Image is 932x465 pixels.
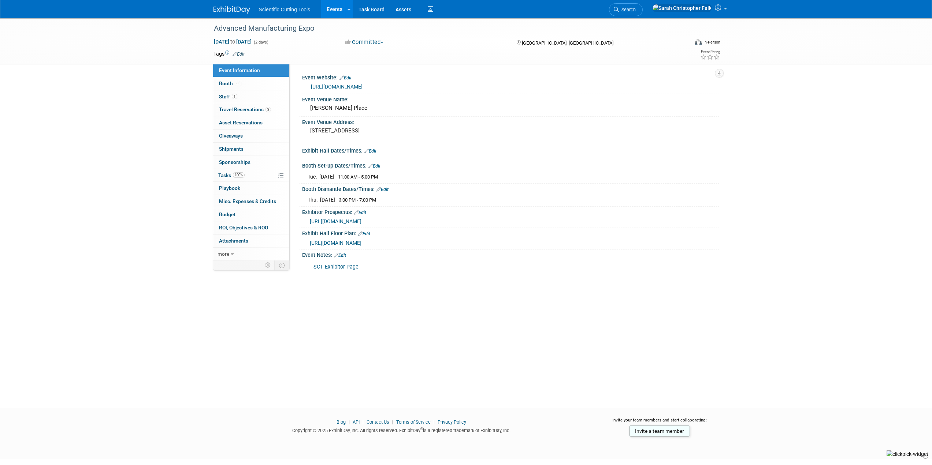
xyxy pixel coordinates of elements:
[311,84,363,90] a: [URL][DOMAIN_NAME]
[213,235,289,247] a: Attachments
[219,225,268,230] span: ROI, Objectives & ROO
[213,116,289,129] a: Asset Reservations
[219,238,248,244] span: Attachments
[338,174,378,180] span: 11:00 AM - 5:00 PM
[219,198,276,204] span: Misc. Expenses & Credits
[213,103,289,116] a: Travel Reservations2
[266,107,271,112] span: 2
[320,196,335,204] td: [DATE]
[213,425,590,434] div: Copyright © 2025 ExhibitDay, Inc. All rights reserved. ExhibitDay is a registered trademark of Ex...
[213,130,289,142] a: Giveaways
[310,240,361,246] a: [URL][DOMAIN_NAME]
[219,106,271,112] span: Travel Reservations
[233,172,245,178] span: 100%
[219,211,235,217] span: Budget
[390,419,395,425] span: |
[337,419,346,425] a: Blog
[368,164,380,169] a: Edit
[645,38,721,49] div: Event Format
[364,149,376,154] a: Edit
[396,419,431,425] a: Terms of Service
[619,7,636,12] span: Search
[219,67,260,73] span: Event Information
[310,218,361,224] a: [URL][DOMAIN_NAME]
[262,260,275,270] td: Personalize Event Tab Strip
[213,169,289,182] a: Tasks100%
[213,221,289,234] a: ROI, Objectives & ROO
[339,197,376,203] span: 3:00 PM - 7:00 PM
[302,94,719,103] div: Event Venue Name:
[629,425,690,437] a: Invite a team member
[302,250,719,259] div: Event Notes:
[229,39,236,45] span: to
[339,75,352,80] a: Edit
[302,72,719,82] div: Event Website:
[343,38,386,46] button: Committed
[236,81,240,85] i: Booth reservation complete
[652,4,712,12] img: Sarah Christopher Falk
[438,419,466,425] a: Privacy Policy
[302,117,719,126] div: Event Venue Address:
[213,90,289,103] a: Staff1
[700,50,720,54] div: Event Rating
[609,3,643,16] a: Search
[219,185,240,191] span: Playbook
[213,38,252,45] span: [DATE] [DATE]
[259,7,311,12] span: Scientific Cutting Tools
[219,133,243,139] span: Giveaways
[347,419,352,425] span: |
[601,417,719,428] div: Invite your team members and start collaborating:
[334,253,346,258] a: Edit
[302,184,719,193] div: Booth Dismantle Dates/Times:
[302,228,719,237] div: Exhibit Hall Floor Plan:
[219,159,250,165] span: Sponsorships
[302,207,719,216] div: Exhibitor Prospectus:
[308,102,713,114] div: [PERSON_NAME] Place
[253,40,268,45] span: (2 days)
[213,143,289,155] a: Shipments
[376,187,389,192] a: Edit
[218,251,229,257] span: more
[211,22,677,35] div: Advanced Manufacturing Expo
[308,173,319,180] td: Tue.
[358,231,370,236] a: Edit
[213,50,245,57] td: Tags
[213,6,250,14] img: ExhibitDay
[219,80,241,86] span: Booth
[213,64,289,77] a: Event Information
[695,39,702,45] img: Format-Inperson.png
[522,40,613,46] span: [GEOGRAPHIC_DATA], [GEOGRAPHIC_DATA]
[302,145,719,155] div: Exhibit Hall Dates/Times:
[302,160,719,170] div: Booth Set-up Dates/Times:
[420,427,423,431] sup: ®
[432,419,437,425] span: |
[213,77,289,90] a: Booth
[213,195,289,208] a: Misc. Expenses & Credits
[313,264,359,270] a: SCT Exhibitor Page
[213,156,289,169] a: Sponsorships
[232,94,237,99] span: 1
[219,146,244,152] span: Shipments
[354,210,366,215] a: Edit
[308,196,320,204] td: Thu.
[310,127,468,134] pre: [STREET_ADDRESS]
[319,173,334,180] td: [DATE]
[274,260,289,270] td: Toggle Event Tabs
[367,419,389,425] a: Contact Us
[361,419,365,425] span: |
[219,94,237,100] span: Staff
[353,419,360,425] a: API
[703,40,720,45] div: In-Person
[213,182,289,195] a: Playbook
[213,248,289,260] a: more
[213,208,289,221] a: Budget
[218,172,245,178] span: Tasks
[233,52,245,57] a: Edit
[219,120,263,125] span: Asset Reservations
